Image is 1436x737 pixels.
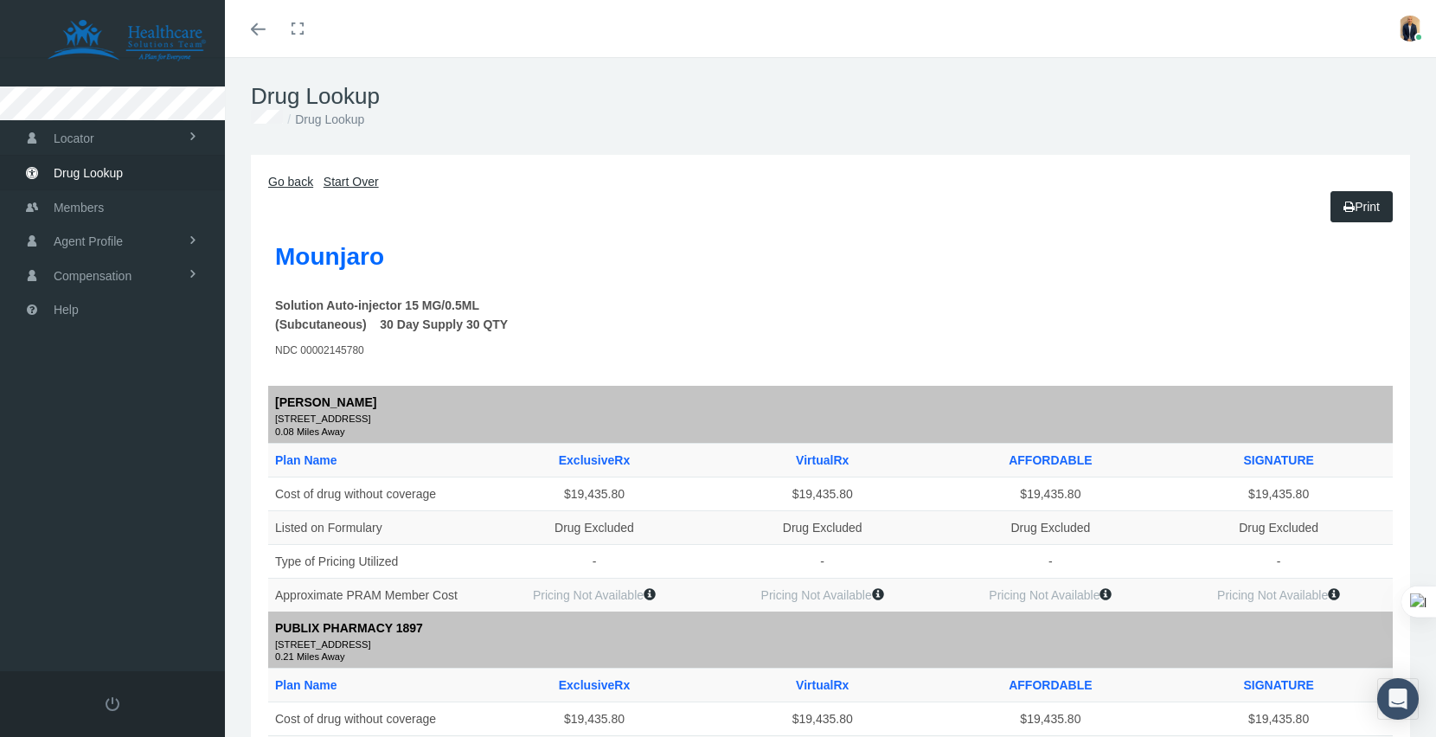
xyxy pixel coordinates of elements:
td: - [1164,544,1393,578]
label: Solution Auto-injector 15 MG/0.5ML (Subcutaneous) 30 Day Supply 30 QTY [275,296,564,334]
td: $19,435.80 [1164,477,1393,510]
td: Drug Excluded [1164,510,1393,544]
div: Open Intercom Messenger [1377,678,1419,720]
b: [PERSON_NAME] [275,395,376,409]
th: AFFORDABLE [937,669,1165,702]
th: SIGNATURE [1164,443,1393,477]
a: Start Over [324,175,379,189]
th: VirtualRx [708,669,937,702]
th: VirtualRx [708,443,937,477]
small: [STREET_ADDRESS] [275,638,1386,653]
td: Approximate PRAM Member Cost [268,578,480,612]
span: Compensation [54,260,131,292]
td: Drug Excluded [480,510,708,544]
small: [STREET_ADDRESS] [275,412,1386,427]
td: $19,435.80 [480,477,708,510]
span: Help [54,293,79,326]
td: Pricing Not Available [1164,578,1393,612]
label: NDC 00002145780 [275,343,364,359]
td: Pricing Not Available [708,578,937,612]
th: Plan Name [268,443,480,477]
small: 0.21 Miles Away [275,652,1386,661]
span: Agent Profile [54,225,123,258]
td: Cost of drug without coverage [268,477,480,510]
img: HEALTHCARE SOLUTIONS TEAM, LLC [22,19,230,62]
td: - [937,544,1165,578]
td: Type of Pricing Utilized [268,544,480,578]
td: Pricing Not Available [937,578,1165,612]
td: Pricing Not Available [480,578,708,612]
td: - [708,544,937,578]
span: Members [54,191,104,224]
label: Mounjaro [275,238,384,276]
h1: Drug Lookup [251,83,1410,110]
td: Listed on Formulary [268,510,480,544]
td: Drug Excluded [708,510,937,544]
th: ExclusiveRx [480,443,708,477]
li: Drug Lookup [283,110,364,129]
small: 0.08 Miles Away [275,427,1386,436]
td: $19,435.80 [480,702,708,736]
th: Plan Name [268,669,480,702]
td: $19,435.80 [1164,702,1393,736]
th: ExclusiveRx [480,669,708,702]
td: $19,435.80 [937,702,1165,736]
span: Drug Lookup [54,157,123,189]
td: Drug Excluded [937,510,1165,544]
th: SIGNATURE [1164,669,1393,702]
span: Locator [54,122,94,155]
a: Go back [268,175,313,189]
td: Cost of drug without coverage [268,702,480,736]
td: $19,435.80 [708,702,937,736]
th: AFFORDABLE [937,443,1165,477]
img: S_Profile_Picture_12846.JPG [1397,16,1423,42]
td: - [480,544,708,578]
td: $19,435.80 [708,477,937,510]
b: PUBLIX PHARMACY 1897 [275,621,423,635]
a: Print [1330,191,1393,222]
td: $19,435.80 [937,477,1165,510]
